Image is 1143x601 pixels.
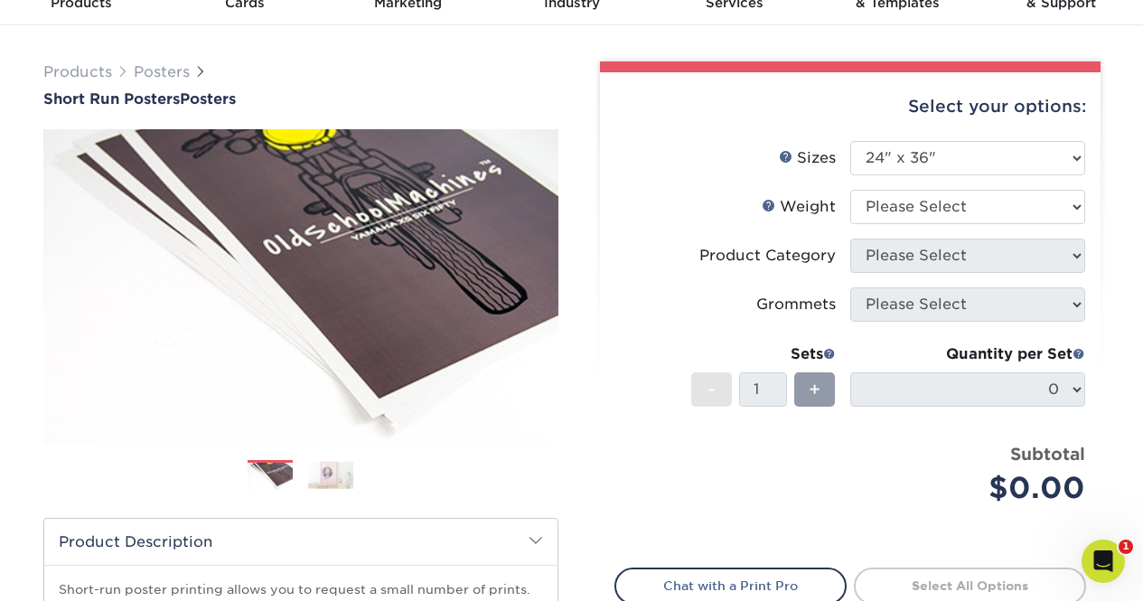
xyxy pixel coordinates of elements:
[5,546,154,595] iframe: Google Customer Reviews
[44,519,557,565] h2: Product Description
[762,196,836,218] div: Weight
[699,245,836,267] div: Product Category
[1082,540,1125,583] iframe: Intercom live chat
[1119,540,1133,554] span: 1
[864,466,1085,510] div: $0.00
[308,461,353,489] img: Posters 02
[779,147,836,169] div: Sizes
[850,343,1085,365] div: Quantity per Set
[248,461,293,493] img: Posters 01
[43,63,112,80] a: Products
[43,90,180,108] span: Short Run Posters
[691,343,836,365] div: Sets
[43,90,558,108] a: Short Run PostersPosters
[809,376,820,403] span: +
[614,72,1086,141] div: Select your options:
[756,294,836,315] div: Grommets
[43,90,558,108] h1: Posters
[1010,444,1085,464] strong: Subtotal
[707,376,716,403] span: -
[134,63,190,80] a: Posters
[43,109,558,465] img: Short Run Posters 01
